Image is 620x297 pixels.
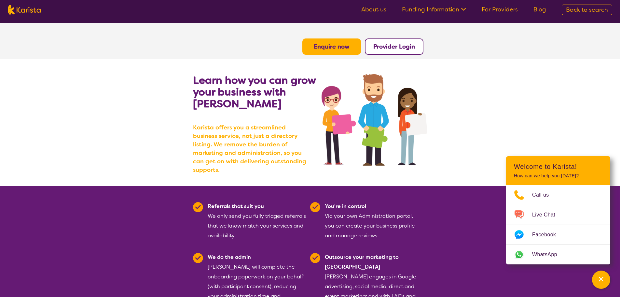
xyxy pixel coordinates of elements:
button: Provider Login [365,38,423,55]
img: Tick [193,253,203,263]
div: Channel Menu [506,156,610,264]
b: We do the admin [208,254,251,260]
span: WhatsApp [532,250,565,260]
img: grow your business with Karista [322,74,427,166]
p: How can we help you [DATE]? [514,173,602,179]
span: Live Chat [532,210,563,220]
b: Karista offers you a streamlined business service, not just a directory listing. We remove the bu... [193,123,310,174]
button: Enquire now [302,38,361,55]
h2: Welcome to Karista! [514,163,602,171]
a: Web link opens in a new tab. [506,245,610,264]
img: Tick [310,202,320,212]
a: Blog [533,6,546,13]
a: About us [361,6,386,13]
div: Via your own Administration portal, you can create your business profile and manage reviews. [325,201,423,241]
b: You're in control [325,203,366,210]
a: Provider Login [373,43,415,51]
ul: Choose channel [506,185,610,264]
b: Learn how you can grow your business with [PERSON_NAME] [193,73,316,111]
img: Tick [193,202,203,212]
a: Enquire now [314,43,350,51]
div: We only send you fully triaged referrals that we know match your services and availability. [208,201,306,241]
span: Call us [532,190,557,200]
a: Funding Information [402,6,466,13]
span: Facebook [532,230,564,240]
button: Channel Menu [592,271,610,289]
img: Karista logo [8,5,41,15]
a: Back to search [562,5,612,15]
span: Back to search [566,6,608,14]
b: Outsource your marketing to [GEOGRAPHIC_DATA] [325,254,399,270]
img: Tick [310,253,320,263]
b: Referrals that suit you [208,203,264,210]
a: For Providers [482,6,518,13]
